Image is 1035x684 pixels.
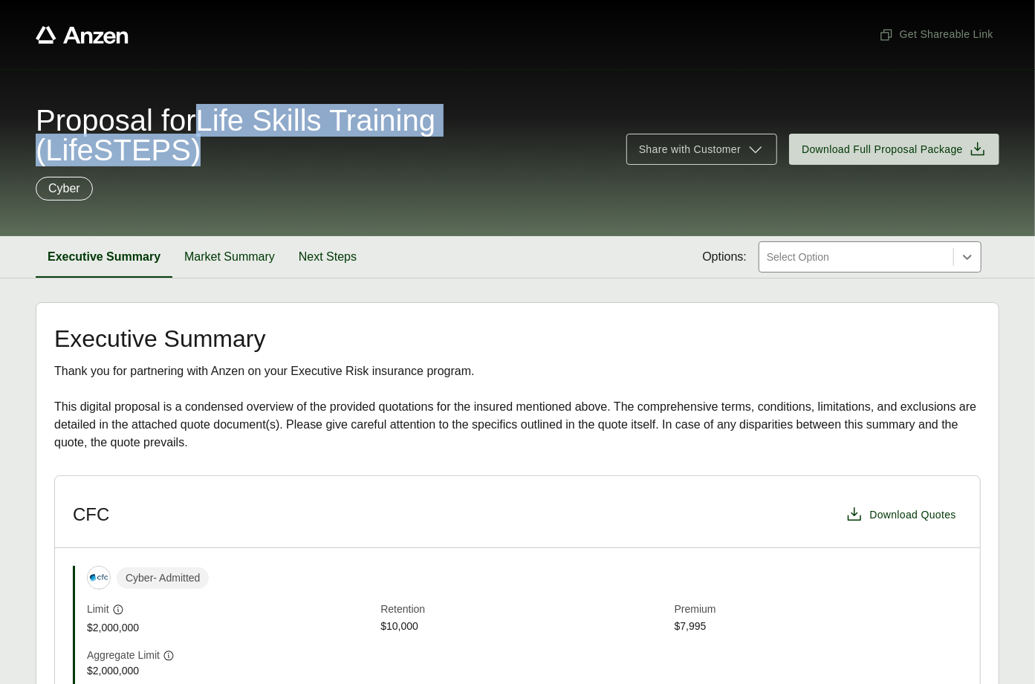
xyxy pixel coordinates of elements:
[675,619,962,636] span: $7,995
[54,362,981,452] div: Thank you for partnering with Anzen on your Executive Risk insurance program. This digital propos...
[802,142,963,157] span: Download Full Proposal Package
[73,504,109,526] h3: CFC
[87,663,374,679] span: $2,000,000
[287,236,369,278] button: Next Steps
[840,500,962,530] button: Download Quotes
[702,248,747,266] span: Options:
[87,648,160,663] span: Aggregate Limit
[48,180,80,198] p: Cyber
[36,26,129,44] a: Anzen website
[879,27,993,42] span: Get Shareable Link
[117,567,209,589] span: Cyber - Admitted
[87,602,109,617] span: Limit
[36,236,172,278] button: Executive Summary
[380,619,668,636] span: $10,000
[626,134,777,165] button: Share with Customer
[380,602,668,619] span: Retention
[789,134,999,165] button: Download Full Proposal Package
[36,105,609,165] span: Proposal for Life Skills Training (LifeSTEPS)
[172,236,287,278] button: Market Summary
[54,327,981,351] h2: Executive Summary
[88,567,110,589] img: CFC
[873,21,999,48] button: Get Shareable Link
[639,142,741,157] span: Share with Customer
[675,602,962,619] span: Premium
[869,507,956,523] span: Download Quotes
[87,620,374,636] span: $2,000,000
